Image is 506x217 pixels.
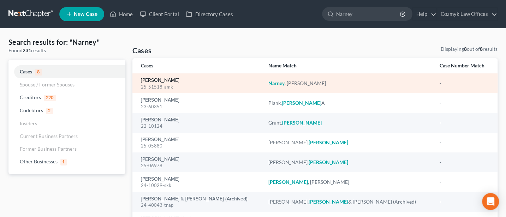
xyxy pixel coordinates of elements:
span: Codebtors [20,107,43,113]
a: Client Portal [136,8,182,20]
span: Other Businesses [20,158,58,164]
em: [PERSON_NAME] [268,179,308,185]
div: - [440,80,489,87]
div: , [PERSON_NAME] [268,80,428,87]
span: Cases [20,68,32,74]
div: 25-51518-amk [141,84,257,90]
span: Creditors [20,94,41,100]
div: - [440,100,489,107]
th: Cases [132,58,263,73]
em: [PERSON_NAME] [282,120,322,126]
a: [PERSON_NAME] [141,137,179,142]
span: Current Business Partners [20,133,78,139]
div: Grant, [268,119,428,126]
a: Spouse / Former Spouses [8,78,125,91]
em: [PERSON_NAME] [309,159,348,165]
div: 25-05880 [141,143,257,149]
div: Open Intercom Messenger [482,193,499,210]
strong: 8 [480,46,483,52]
span: 220 [44,95,56,101]
div: [PERSON_NAME], & [PERSON_NAME] (Archived) [268,198,428,205]
h4: Cases [132,46,151,55]
div: 23-60351 [141,103,257,110]
a: Current Business Partners [8,130,125,143]
div: 25-06978 [141,162,257,169]
a: [PERSON_NAME] [141,157,179,162]
a: [PERSON_NAME] [141,98,179,103]
em: Narney [268,80,285,86]
a: Home [106,8,136,20]
a: Codebtors2 [8,104,125,117]
a: Directory Cases [182,8,236,20]
span: 1 [60,159,67,165]
em: [PERSON_NAME] [282,100,321,106]
div: Displaying out of results [441,46,498,53]
a: Creditors220 [8,91,125,104]
span: Insiders [20,120,37,126]
strong: 8 [464,46,467,52]
a: Cozmyk Law Offices [437,8,497,20]
th: Name Match [263,58,434,73]
a: [PERSON_NAME] [141,117,179,122]
div: - [440,179,489,186]
div: 24-10029-skk [141,182,257,189]
a: Insiders [8,117,125,130]
div: [PERSON_NAME], [268,159,428,166]
span: Former Business Partners [20,146,77,152]
div: - [440,139,489,146]
a: [PERSON_NAME] [141,177,179,182]
span: Spouse / Former Spouses [20,82,75,88]
span: 2 [46,108,53,114]
div: Plank, A [268,100,428,107]
div: [PERSON_NAME], [268,139,428,146]
a: [PERSON_NAME] & [PERSON_NAME] (Archived) [141,197,248,201]
a: Former Business Partners [8,143,125,155]
div: Found results [8,47,125,54]
a: Help [413,8,436,20]
strong: 231 [23,47,31,53]
div: 22-10124 [141,123,257,129]
input: Search by name... [336,7,401,20]
div: - [440,159,489,166]
div: - [440,198,489,205]
span: New Case [74,12,97,17]
a: [PERSON_NAME] [141,78,179,83]
span: 8 [35,69,42,76]
div: - [440,119,489,126]
h4: Search results for: "Narney" [8,37,125,47]
a: Cases8 [8,65,125,78]
a: Other Businesses1 [8,155,125,168]
th: Case Number Match [434,58,498,73]
em: [PERSON_NAME] [309,139,348,145]
div: 24-40043-tnap [141,202,257,209]
div: , [PERSON_NAME] [268,179,428,186]
em: [PERSON_NAME] [309,199,348,205]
